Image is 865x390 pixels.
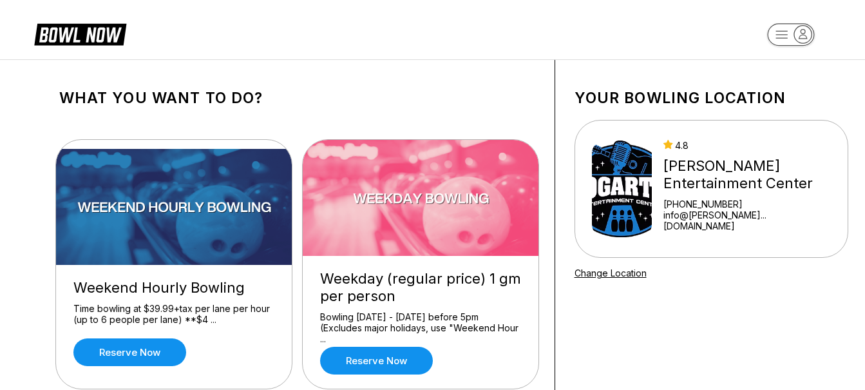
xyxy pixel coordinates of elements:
a: Reserve now [73,338,186,366]
img: Weekday (regular price) 1 gm per person [303,140,540,256]
div: Bowling [DATE] - [DATE] before 5pm (Excludes major holidays, use "Weekend Hour ... [320,311,521,334]
a: info@[PERSON_NAME]...[DOMAIN_NAME] [663,210,831,231]
div: Weekend Hourly Bowling [73,279,274,297]
div: Weekday (regular price) 1 gm per person [320,270,521,305]
img: Bogart's Entertainment Center [592,141,652,237]
a: Reserve now [320,347,433,375]
div: Time bowling at $39.99+tax per lane per hour (up to 6 people per lane) **$4 ... [73,303,274,326]
h1: What you want to do? [59,89,535,107]
div: [PERSON_NAME] Entertainment Center [663,157,831,192]
div: [PHONE_NUMBER] [663,199,831,210]
h1: Your bowling location [575,89,848,107]
img: Weekend Hourly Bowling [56,149,293,265]
a: Change Location [575,268,647,278]
div: 4.8 [663,140,831,151]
